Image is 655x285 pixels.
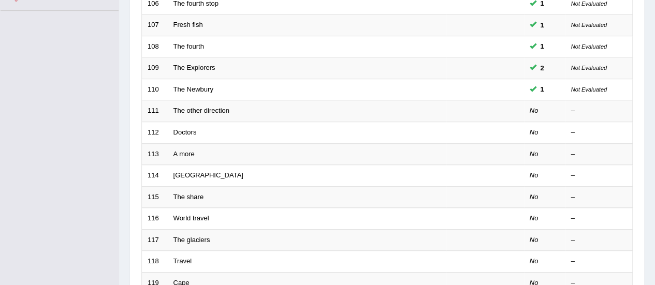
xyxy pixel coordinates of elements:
em: No [530,214,538,222]
div: – [571,171,627,181]
a: The fourth [173,42,204,50]
span: You can still take this question [536,84,548,95]
div: – [571,214,627,223]
td: 116 [142,208,168,230]
a: World travel [173,214,209,222]
td: 112 [142,122,168,143]
em: No [530,257,538,265]
td: 117 [142,229,168,251]
td: 108 [142,36,168,57]
a: The other direction [173,107,229,114]
a: Fresh fish [173,21,203,28]
td: 110 [142,79,168,100]
a: The glaciers [173,236,210,244]
a: The Newbury [173,85,213,93]
a: Travel [173,257,192,265]
a: The Explorers [173,64,215,71]
small: Not Evaluated [571,43,607,50]
td: 118 [142,251,168,273]
small: Not Evaluated [571,65,607,71]
div: – [571,235,627,245]
div: – [571,128,627,138]
em: No [530,193,538,201]
span: You can still take this question [536,20,548,31]
div: – [571,192,627,202]
div: – [571,106,627,116]
em: No [530,171,538,179]
a: [GEOGRAPHIC_DATA] [173,171,243,179]
td: 111 [142,100,168,122]
td: 109 [142,57,168,79]
em: No [530,128,538,136]
div: – [571,257,627,266]
a: Doctors [173,128,197,136]
span: You can still take this question [536,41,548,52]
a: A more [173,150,195,158]
td: 107 [142,14,168,36]
td: 114 [142,165,168,187]
div: – [571,149,627,159]
small: Not Evaluated [571,22,607,28]
a: The share [173,193,204,201]
em: No [530,150,538,158]
em: No [530,236,538,244]
td: 115 [142,186,168,208]
em: No [530,107,538,114]
small: Not Evaluated [571,1,607,7]
td: 113 [142,143,168,165]
small: Not Evaluated [571,86,607,93]
span: You can still take this question [536,63,548,73]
